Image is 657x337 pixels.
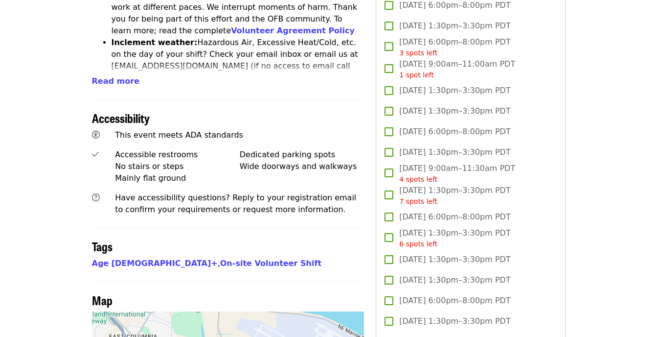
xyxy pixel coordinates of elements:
a: Age [DEMOGRAPHIC_DATA]+ [92,259,218,268]
i: question-circle icon [92,193,100,202]
span: [DATE] 1:30pm–3:30pm PDT [399,185,510,207]
div: Mainly flat ground [115,172,240,184]
button: Read more [92,75,139,87]
span: Tags [92,238,113,255]
span: This event meets ADA standards [115,130,243,140]
div: Wide doorways and walkways [240,161,364,172]
span: [DATE] 1:30pm–3:30pm PDT [399,20,510,32]
span: [DATE] 6:00pm–8:00pm PDT [399,211,510,223]
span: Have accessibility questions? Reply to your registration email to confirm your requirements or re... [115,193,356,214]
span: , [92,259,220,268]
span: [DATE] 1:30pm–3:30pm PDT [399,227,510,249]
div: Dedicated parking spots [240,149,364,161]
span: [DATE] 1:30pm–3:30pm PDT [399,105,510,117]
span: [DATE] 6:00pm–8:00pm PDT [399,295,510,307]
span: 7 spots left [399,197,437,205]
span: 4 spots left [399,175,437,183]
a: Volunteer Agreement Policy [231,26,355,35]
span: Map [92,291,113,309]
span: 1 spot left [399,71,434,79]
span: [DATE] 1:30pm–3:30pm PDT [399,274,510,286]
span: [DATE] 1:30pm–3:30pm PDT [399,254,510,265]
span: Accessibility [92,109,150,126]
i: universal-access icon [92,130,100,140]
span: 3 spots left [399,49,437,57]
i: check icon [92,150,99,159]
span: [DATE] 1:30pm–3:30pm PDT [399,146,510,158]
strong: Inclement weather: [112,38,198,47]
span: [DATE] 9:00am–11:30am PDT [399,163,515,185]
span: [DATE] 6:00pm–8:00pm PDT [399,126,510,138]
span: [DATE] 9:00am–11:00am PDT [399,58,515,80]
div: No stairs or steps [115,161,240,172]
li: Hazardous Air, Excessive Heat/Cold, etc. on the day of your shift? Check your email inbox or emai... [112,37,364,96]
span: [DATE] 6:00pm–8:00pm PDT [399,36,510,58]
a: On-site Volunteer Shift [220,259,321,268]
span: [DATE] 1:30pm–3:30pm PDT [399,85,510,96]
span: [DATE] 1:30pm–3:30pm PDT [399,315,510,327]
span: Read more [92,76,139,86]
span: 6 spots left [399,240,437,248]
div: Accessible restrooms [115,149,240,161]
